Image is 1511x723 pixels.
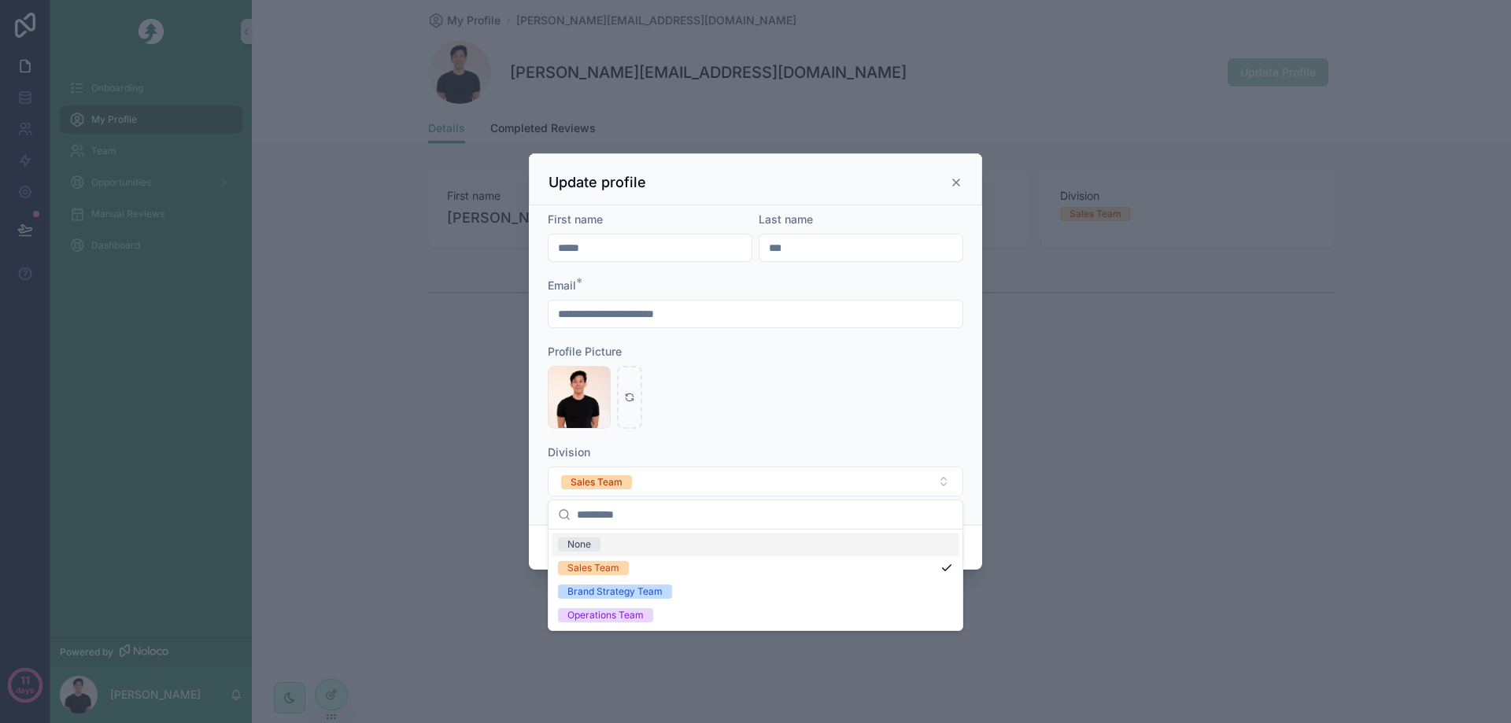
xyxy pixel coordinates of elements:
[548,345,622,358] span: Profile Picture
[548,445,590,459] span: Division
[567,585,663,599] div: Brand Strategy Team
[548,467,963,496] button: Select Button
[548,279,576,292] span: Email
[567,608,644,622] div: Operations Team
[567,561,619,575] div: Sales Team
[571,475,623,489] div: Sales Team
[549,529,962,630] div: Suggestions
[567,537,591,551] div: None
[759,212,813,226] span: Last name
[549,173,646,192] h3: Update profile
[548,212,603,226] span: First name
